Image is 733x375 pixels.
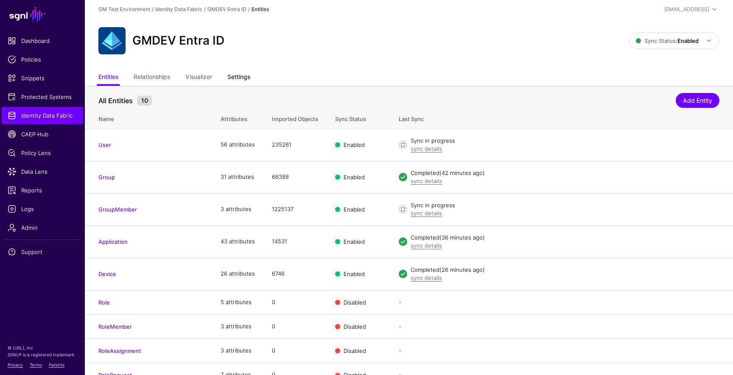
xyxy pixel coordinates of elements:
[5,5,80,24] a: SGNL
[212,226,263,258] td: 43 attributes
[155,6,202,12] a: Identity Data Fabric
[98,27,126,54] img: svg+xml;base64,PHN2ZyB3aWR0aD0iNjQiIGhlaWdodD0iNjQiIHZpZXdCb3g9IjAgMCA2NCA2NCIgZmlsbD0ibm9uZSIgeG...
[263,107,327,129] th: Imported Objects
[212,290,263,314] td: 5 attributes
[98,299,110,306] a: Role
[212,107,263,129] th: Attributes
[2,219,83,236] a: Admin
[98,206,137,213] a: GroupMember
[344,323,366,330] span: Disabled
[411,201,719,210] div: Sync in progress
[212,258,263,290] td: 26 attributes
[8,362,23,367] a: Privacy
[8,351,77,358] p: SGNL® is a registered trademark
[411,137,719,145] div: Sync in progress
[150,6,155,13] div: /
[327,107,390,129] th: Sync Status
[344,299,366,305] span: Disabled
[8,248,77,256] span: Support
[390,107,733,129] th: Last Sync
[263,314,327,338] td: 0
[132,34,224,48] h2: GMDEV Entra ID
[344,347,366,354] span: Disabled
[411,274,442,281] a: sync details
[202,6,207,13] div: /
[263,193,327,226] td: 1225137
[263,290,327,314] td: 0
[98,174,115,180] a: Group
[8,344,77,351] p: © [URL], Inc
[98,238,128,245] a: Application
[263,161,327,193] td: 66388
[8,186,77,195] span: Reports
[212,129,263,161] td: 56 attributes
[2,70,83,87] a: Snippets
[411,266,719,274] div: Completed (26 minutes ago)
[98,347,141,354] a: RoleAssignment
[263,258,327,290] td: 6746
[344,238,365,245] span: Enabled
[8,37,77,45] span: Dashboard
[30,362,42,367] a: Terms
[8,167,77,176] span: Data Lens
[411,210,442,217] a: sync details
[399,299,401,305] app-datasources-item-entities-syncstatus: -
[212,314,263,338] td: 3 attributes
[344,206,365,213] span: Enabled
[411,234,719,242] div: Completed (36 minutes ago)
[676,93,719,108] a: Add Entity
[411,242,442,249] a: sync details
[85,107,212,129] th: Name
[2,144,83,161] a: Policy Lens
[2,200,83,217] a: Logs
[8,111,77,120] span: Identity Data Fabric
[263,338,327,363] td: 0
[8,205,77,213] span: Logs
[96,96,135,106] span: All Entities
[263,129,327,161] td: 235261
[212,161,263,193] td: 31 attributes
[344,141,365,148] span: Enabled
[2,182,83,199] a: Reports
[2,88,83,105] a: Protected Systems
[664,6,709,13] div: [EMAIL_ADDRESS]
[212,338,263,363] td: 3 attributes
[98,141,111,148] a: User
[8,74,77,82] span: Snippets
[636,37,699,44] span: Sync Status:
[207,6,246,12] a: GMDEV Entra ID
[137,96,152,106] small: 10
[411,145,442,152] a: sync details
[98,323,132,330] a: RoleMember
[2,51,83,68] a: Policies
[246,6,252,13] div: /
[8,93,77,101] span: Protected Systems
[252,6,269,12] strong: Entities
[399,323,401,330] app-datasources-item-entities-syncstatus: -
[185,70,212,86] a: Visualizer
[8,130,77,138] span: CAEP Hub
[344,174,365,180] span: Enabled
[98,70,118,86] a: Entities
[2,107,83,124] a: Identity Data Fabric
[212,193,263,226] td: 3 attributes
[8,149,77,157] span: Policy Lens
[263,226,327,258] td: 14531
[677,37,699,44] strong: Enabled
[399,347,401,354] app-datasources-item-entities-syncstatus: -
[49,362,64,367] a: Patents
[2,163,83,180] a: Data Lens
[411,178,442,184] a: sync details
[134,70,170,86] a: Relationships
[2,32,83,49] a: Dashboard
[8,223,77,232] span: Admin
[8,55,77,64] span: Policies
[344,271,365,277] span: Enabled
[98,6,150,12] a: GM Test Environment
[227,70,250,86] a: Settings
[411,169,719,178] div: Completed (42 minutes ago)
[2,126,83,143] a: CAEP Hub
[98,271,116,277] a: Device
